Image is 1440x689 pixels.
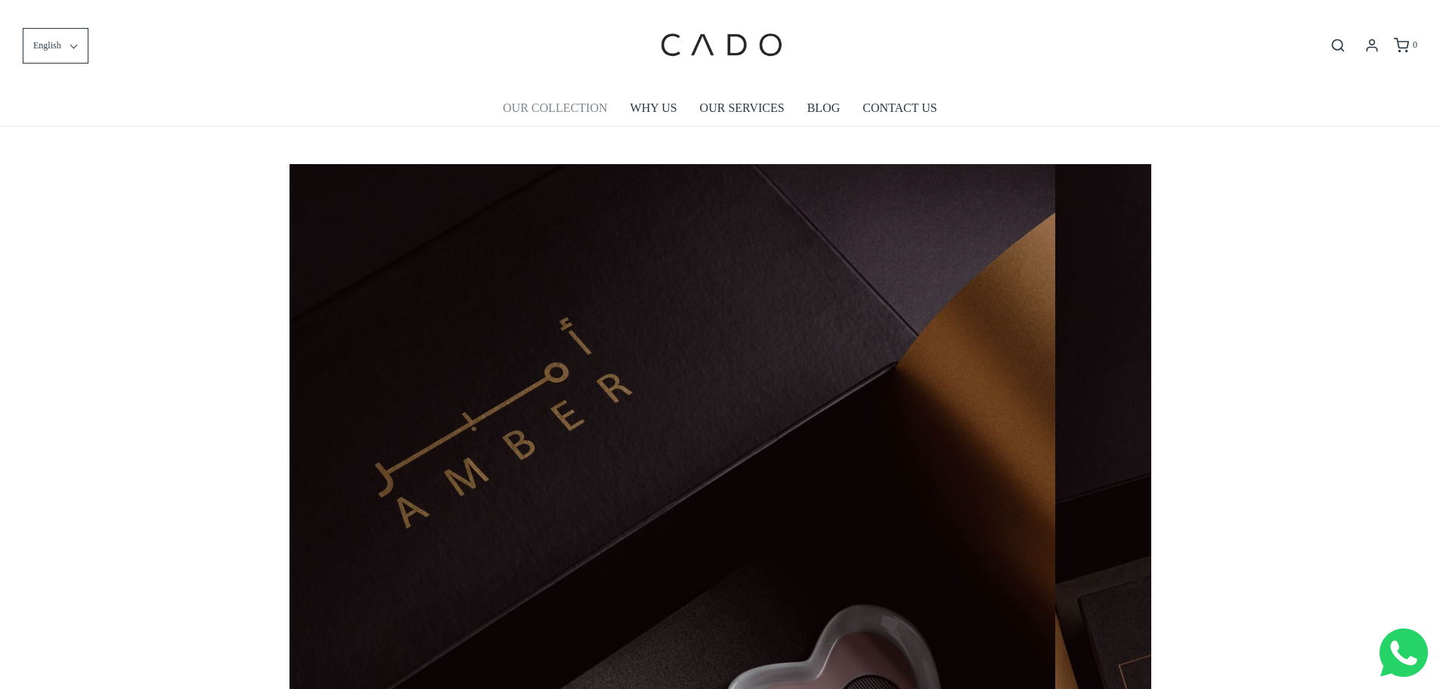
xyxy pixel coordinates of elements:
[23,28,88,64] button: English
[1380,628,1428,677] img: Whatsapp
[862,91,937,126] a: CONTACT US
[700,91,785,126] a: OUR SERVICES
[431,2,480,14] span: Last name
[431,126,503,138] span: Number of gifts
[1392,38,1417,53] a: 0
[431,64,506,76] span: Company name
[1324,37,1352,54] button: Open search bar
[807,91,841,126] a: BLOG
[503,91,607,126] a: OUR COLLECTION
[630,91,677,126] a: WHY US
[656,11,785,79] img: cadogifting
[33,39,61,53] span: English
[1413,39,1417,50] span: 0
